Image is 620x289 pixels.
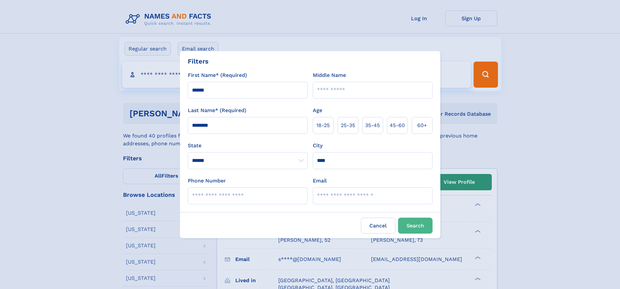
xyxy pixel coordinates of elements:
label: Middle Name [313,71,346,79]
div: Filters [188,56,209,66]
label: City [313,142,323,150]
button: Search [398,218,433,234]
label: Cancel [361,218,395,234]
span: 60+ [417,122,427,129]
label: First Name* (Required) [188,71,247,79]
span: 25‑35 [341,122,355,129]
label: Phone Number [188,177,226,185]
label: Last Name* (Required) [188,107,246,114]
label: Age [313,107,322,114]
label: Email [313,177,327,185]
span: 45‑60 [390,122,405,129]
span: 18‑25 [316,122,330,129]
span: 35‑45 [365,122,380,129]
label: State [188,142,308,150]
